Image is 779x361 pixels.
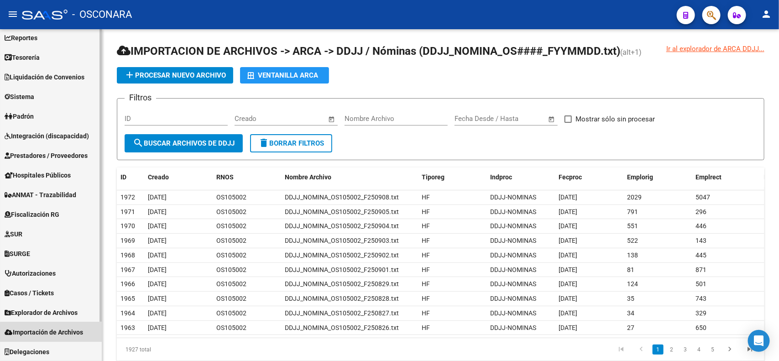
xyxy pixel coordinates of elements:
[490,222,536,230] span: DDJJ-NOMINAS
[761,9,772,20] mat-icon: person
[490,194,536,201] span: DDJJ-NOMINAS
[7,9,18,20] mat-icon: menu
[694,345,705,355] a: 4
[559,194,577,201] span: [DATE]
[5,268,56,278] span: Autorizaciones
[280,115,324,123] input: Fecha fin
[559,309,577,317] span: [DATE]
[5,170,71,180] span: Hospitales Públicos
[490,280,536,288] span: DDJJ-NOMINAS
[695,237,706,244] span: 143
[695,295,706,302] span: 743
[547,114,557,125] button: Open calendar
[117,167,144,187] datatable-header-cell: ID
[490,324,536,331] span: DDJJ-NOMINAS
[120,295,135,302] span: 1965
[627,194,642,201] span: 2029
[216,208,246,215] span: OS105002
[741,345,758,355] a: go to last page
[285,237,399,244] span: DDJJ_NOMINA_OS105002_F250903.txt
[679,342,692,357] li: page 3
[559,324,577,331] span: [DATE]
[258,137,269,148] mat-icon: delete
[692,342,706,357] li: page 4
[216,237,246,244] span: OS105002
[148,309,167,317] span: [DATE]
[5,209,59,220] span: Fiscalización RG
[695,194,710,201] span: 5047
[120,173,126,181] span: ID
[285,173,331,181] span: Nombre Archivo
[216,280,246,288] span: OS105002
[133,137,144,148] mat-icon: search
[695,251,706,259] span: 445
[5,249,30,259] span: SURGE
[5,229,22,239] span: SUR
[695,208,706,215] span: 296
[422,295,430,302] span: HF
[258,139,324,147] span: Borrar Filtros
[706,342,720,357] li: page 5
[666,345,677,355] a: 2
[5,308,78,318] span: Explorador de Archivos
[559,295,577,302] span: [DATE]
[5,72,84,82] span: Liquidación de Convenios
[707,345,718,355] a: 5
[120,280,135,288] span: 1966
[695,280,706,288] span: 501
[627,309,634,317] span: 34
[627,237,638,244] span: 522
[559,280,577,288] span: [DATE]
[680,345,691,355] a: 3
[651,342,665,357] li: page 1
[148,208,167,215] span: [DATE]
[627,266,634,273] span: 81
[559,266,577,273] span: [DATE]
[148,295,167,302] span: [DATE]
[627,324,634,331] span: 27
[120,266,135,273] span: 1967
[117,338,245,361] div: 1927 total
[285,295,399,302] span: DDJJ_NOMINA_OS105002_F250828.txt
[148,324,167,331] span: [DATE]
[148,222,167,230] span: [DATE]
[422,266,430,273] span: HF
[148,251,167,259] span: [DATE]
[148,194,167,201] span: [DATE]
[285,309,399,317] span: DDJJ_NOMINA_OS105002_F250827.txt
[627,173,653,181] span: Emplorig
[5,151,88,161] span: Prestadores / Proveedores
[5,327,83,337] span: Importación de Archivos
[422,324,430,331] span: HF
[281,167,418,187] datatable-header-cell: Nombre Archivo
[285,266,399,273] span: DDJJ_NOMINA_OS105002_F250901.txt
[285,208,399,215] span: DDJJ_NOMINA_OS105002_F250905.txt
[422,251,430,259] span: HF
[555,167,623,187] datatable-header-cell: Fecproc
[240,67,329,84] button: Ventanilla ARCA
[125,134,243,152] button: Buscar Archivos de DDJJ
[216,194,246,201] span: OS105002
[5,92,34,102] span: Sistema
[250,134,332,152] button: Borrar Filtros
[125,91,156,104] h3: Filtros
[418,167,486,187] datatable-header-cell: Tiporeg
[665,342,679,357] li: page 2
[627,251,638,259] span: 138
[5,131,89,141] span: Integración (discapacidad)
[500,115,544,123] input: Fecha fin
[213,167,281,187] datatable-header-cell: RNOS
[627,280,638,288] span: 124
[120,222,135,230] span: 1970
[120,324,135,331] span: 1963
[216,222,246,230] span: OS105002
[695,173,721,181] span: Emplrect
[120,194,135,201] span: 1972
[486,167,555,187] datatable-header-cell: Indproc
[117,45,620,58] span: IMPORTACION DE ARCHIVOS -> ARCA -> DDJJ / Nóminas (DDJJ_NOMINA_OS####_FYYMMDD.txt)
[5,190,76,200] span: ANMAT - Trazabilidad
[216,309,246,317] span: OS105002
[490,251,536,259] span: DDJJ-NOMINAS
[490,173,512,181] span: Indproc
[695,309,706,317] span: 329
